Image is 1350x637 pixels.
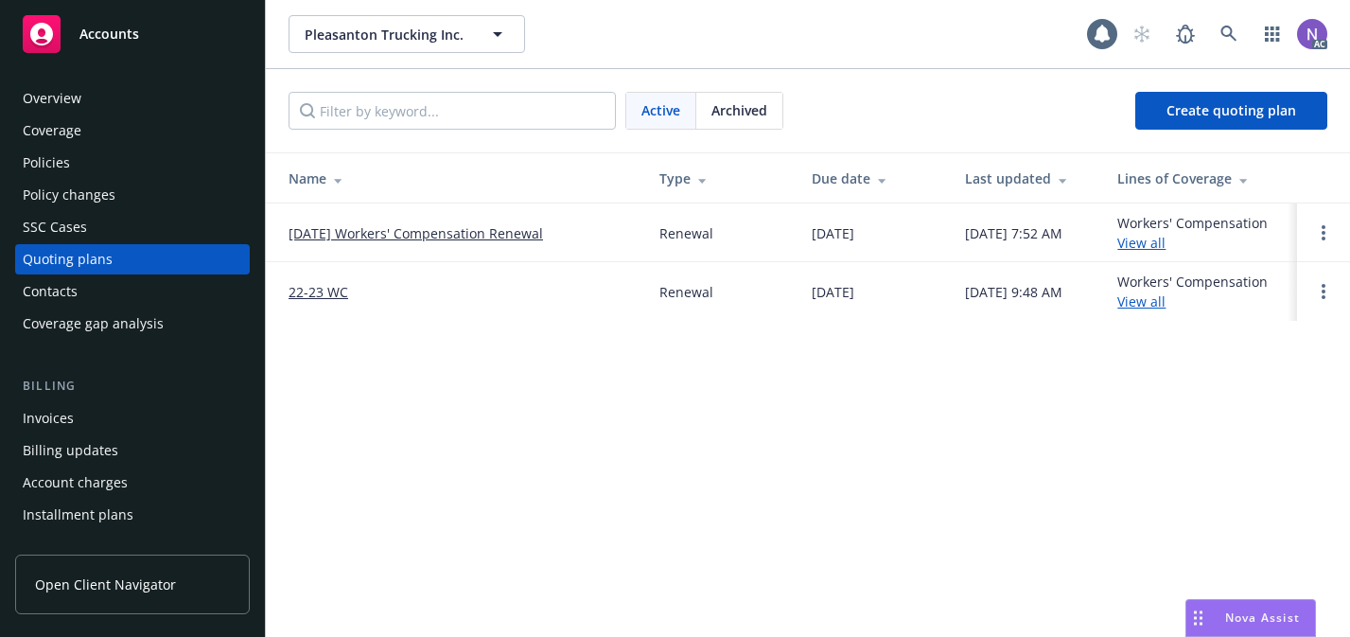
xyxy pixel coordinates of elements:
span: Pleasanton Trucking Inc. [305,25,468,44]
a: Installment plans [15,500,250,530]
div: Coverage gap analysis [23,309,164,339]
div: Contacts [23,276,78,307]
div: Billing updates [23,435,118,466]
a: Start snowing [1123,15,1161,53]
a: Accounts [15,8,250,61]
span: Create quoting plan [1166,101,1296,119]
img: photo [1297,19,1327,49]
span: Nova Assist [1225,610,1300,626]
a: Policies [15,148,250,178]
div: Installment plans [23,500,133,530]
span: Accounts [79,27,139,42]
a: Search [1210,15,1248,53]
button: Nova Assist [1185,599,1316,637]
a: Coverage [15,115,250,146]
div: Billing [15,377,250,396]
div: [DATE] [812,223,854,243]
a: Open options [1312,280,1335,303]
a: Coverage gap analysis [15,309,250,339]
a: 22-23 WC [289,282,348,302]
div: Renewal [659,223,713,243]
span: Open Client Navigator [35,575,176,594]
div: SSC Cases [23,212,87,242]
div: Drag to move [1186,600,1210,636]
div: Lines of Coverage [1117,168,1282,188]
div: Invoices [23,403,74,434]
a: Switch app [1254,15,1291,53]
div: Renewal [659,282,713,302]
a: Policy changes [15,180,250,210]
a: View all [1117,234,1166,252]
div: Due date [812,168,934,188]
input: Filter by keyword... [289,92,616,130]
div: [DATE] 7:52 AM [965,223,1062,243]
a: Overview [15,83,250,114]
a: Contacts [15,276,250,307]
button: Pleasanton Trucking Inc. [289,15,525,53]
div: [DATE] [812,282,854,302]
a: Quoting plans [15,244,250,274]
a: Billing updates [15,435,250,466]
div: Name [289,168,629,188]
div: Coverage [23,115,81,146]
a: Invoices [15,403,250,434]
a: SSC Cases [15,212,250,242]
a: Create quoting plan [1135,92,1327,130]
a: [DATE] Workers' Compensation Renewal [289,223,543,243]
a: Report a Bug [1166,15,1204,53]
div: Overview [23,83,81,114]
div: Type [659,168,781,188]
a: Open options [1312,221,1335,244]
span: Active [641,100,680,120]
div: Account charges [23,468,128,498]
a: Account charges [15,468,250,498]
div: Quoting plans [23,244,113,274]
div: Policy changes [23,180,115,210]
div: Last updated [965,168,1087,188]
span: Archived [711,100,767,120]
div: [DATE] 9:48 AM [965,282,1062,302]
div: Workers' Compensation [1117,272,1268,311]
a: View all [1117,292,1166,310]
div: Policies [23,148,70,178]
div: Workers' Compensation [1117,213,1268,253]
